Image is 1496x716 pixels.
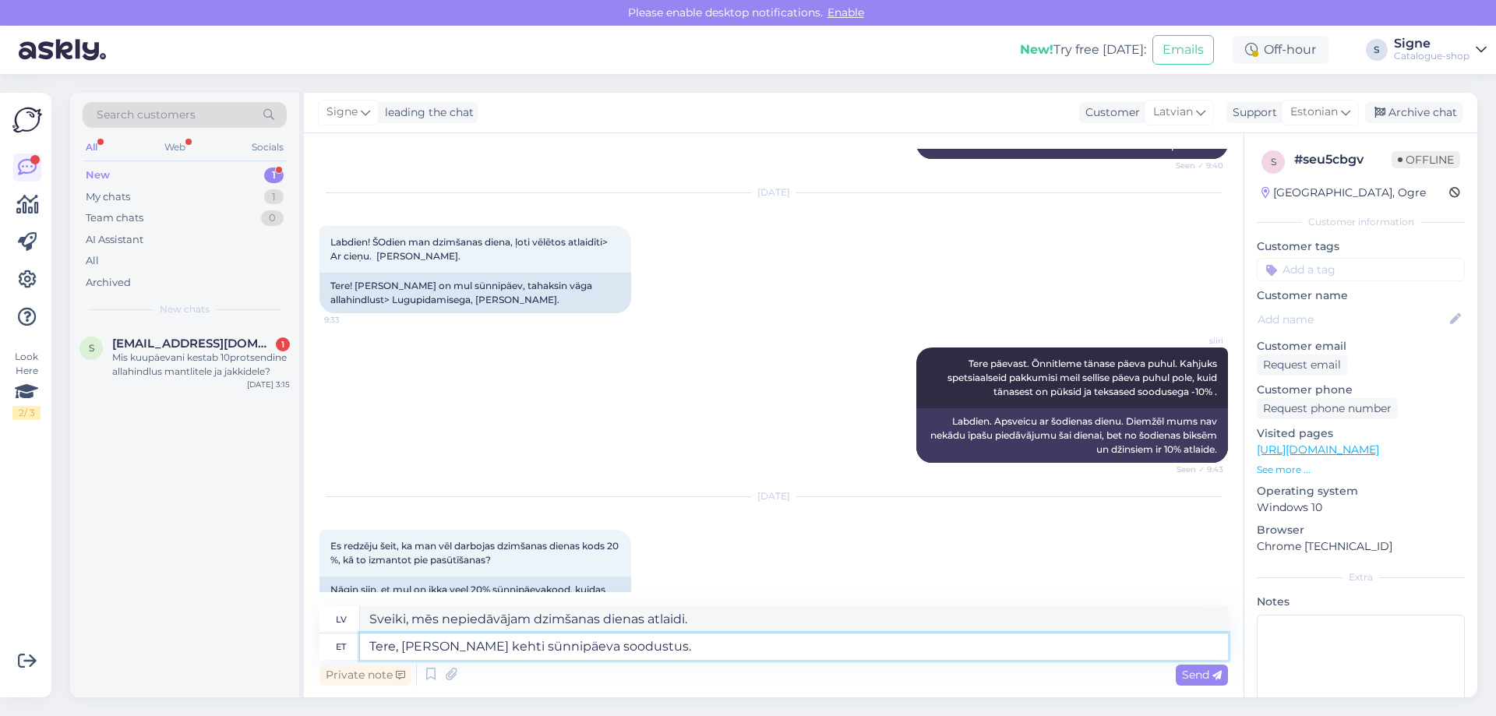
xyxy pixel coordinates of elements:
a: [URL][DOMAIN_NAME] [1257,443,1379,457]
div: 1 [276,337,290,351]
div: 0 [261,210,284,226]
div: Catalogue-shop [1394,50,1470,62]
input: Add a tag [1257,258,1465,281]
span: sirje.sandre@gmail.com [112,337,274,351]
b: New! [1020,42,1053,57]
span: Estonian [1290,104,1338,121]
span: Send [1182,668,1222,682]
p: Notes [1257,594,1465,610]
span: New chats [160,302,210,316]
div: Archive chat [1365,102,1463,123]
span: Search customers [97,107,196,123]
span: Seen ✓ 9:40 [1165,160,1223,171]
div: Tere! [PERSON_NAME] on mul sünnipäev, tahaksin väga allahindlust> Lugupidamisega, [PERSON_NAME]. [319,273,631,313]
span: Signe [326,104,358,121]
p: Windows 10 [1257,499,1465,516]
p: Operating system [1257,483,1465,499]
img: Askly Logo [12,105,42,135]
button: Emails [1152,35,1214,65]
div: Look Here [12,350,41,420]
div: S [1366,39,1388,61]
div: [DATE] [319,185,1228,199]
textarea: Sveiki, mēs nepiedāvājam dzimšanas dienas atlaidi. [360,606,1228,633]
div: My chats [86,189,130,205]
div: Request email [1257,354,1347,376]
p: See more ... [1257,463,1465,477]
textarea: Tere, [PERSON_NAME] kehti sünnipäeva soodustus. [360,633,1228,660]
div: Labdien. Apsveicu ar šodienas dienu. Diemžēl mums nav nekādu īpašu piedāvājumu šai dienai, bet no... [916,408,1228,463]
span: s [1271,156,1276,168]
div: 2 / 3 [12,406,41,420]
div: Extra [1257,570,1465,584]
p: Customer phone [1257,382,1465,398]
p: Customer name [1257,287,1465,304]
div: # seu5cbgv [1294,150,1392,169]
span: s [89,342,94,354]
div: Archived [86,275,131,291]
div: 1 [264,189,284,205]
span: 9:33 [324,314,383,326]
span: siiri [1165,335,1223,347]
div: Customer information [1257,215,1465,229]
input: Add name [1258,311,1447,328]
div: All [83,137,101,157]
div: [GEOGRAPHIC_DATA], Ogre [1261,185,1426,201]
div: Web [161,137,189,157]
div: [DATE] 3:15 [247,379,290,390]
p: Chrome [TECHNICAL_ID] [1257,538,1465,555]
div: Off-hour [1233,36,1328,64]
div: Request phone number [1257,398,1398,419]
span: Enable [823,5,869,19]
div: Try free [DATE]: [1020,41,1146,59]
a: SigneCatalogue-shop [1394,37,1487,62]
span: Seen ✓ 9:43 [1165,464,1223,475]
div: Customer [1079,104,1140,121]
span: Labdien! ŠOdien man dzimšanas diena, ļoti vēlētos atlaidīti> Ar cieņu. [PERSON_NAME]. [330,236,612,262]
p: Customer tags [1257,238,1465,255]
div: Team chats [86,210,143,226]
div: All [86,253,99,269]
span: Tere päevast. Õnnitleme tänase päeva puhul. Kahjuks spetsiaalseid pakkumisi meil sellise päeva pu... [947,358,1219,397]
div: Signe [1394,37,1470,50]
div: Support [1226,104,1277,121]
div: Private note [319,665,411,686]
span: Offline [1392,151,1460,168]
div: Nägin siin, et mul on ikka veel 20% sünnipäevakood, kuidas ma seda tellimisel kasutan? [319,577,631,617]
div: lv [336,606,347,633]
div: et [336,633,346,660]
div: Mis kuupäevani kestab 10protsendine allahindlus mantlitele ja jakkidele? [112,351,290,379]
p: Customer email [1257,338,1465,354]
span: Latvian [1153,104,1193,121]
div: Socials [249,137,287,157]
div: 1 [264,168,284,183]
div: New [86,168,110,183]
p: Browser [1257,522,1465,538]
div: AI Assistant [86,232,143,248]
span: Es redzēju šeit, ka man vēl darbojas dzimšanas dienas kods 20 %, kā to izmantot pie pasūtīšanas? [330,540,621,566]
div: leading the chat [379,104,474,121]
div: [DATE] [319,489,1228,503]
p: Visited pages [1257,425,1465,442]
